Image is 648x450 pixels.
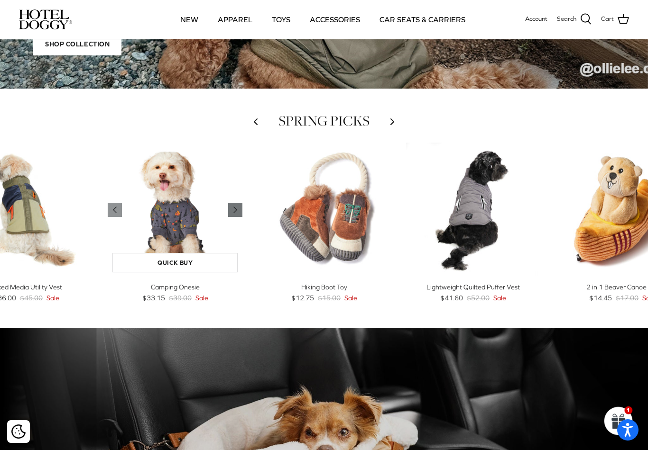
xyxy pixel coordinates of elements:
[257,143,391,277] a: Hiking Boot Toy
[440,293,463,303] span: $41.60
[33,33,121,56] span: Shop Collection
[108,282,242,292] div: Camping Onesie
[112,253,238,272] a: Quick buy
[493,293,506,303] span: Sale
[406,143,541,277] a: Lightweight Quilted Puffer Vest
[195,293,208,303] span: Sale
[371,3,474,36] a: CAR SEATS & CARRIERS
[257,282,391,303] a: Hiking Boot Toy $12.75 $15.00 Sale
[261,147,295,161] span: 15% off
[589,293,612,303] span: $14.45
[7,420,30,443] div: Cookie policy
[11,424,26,439] img: Cookie policy
[560,147,593,161] span: 15% off
[278,111,370,130] a: SPRING PICKS
[467,293,490,303] span: $52.00
[557,14,576,24] span: Search
[141,3,504,36] div: Primary navigation
[301,3,369,36] a: ACCESSORIES
[108,203,122,217] a: Previous
[318,293,341,303] span: $15.00
[19,9,72,29] img: hoteldoggycom
[172,3,207,36] a: NEW
[525,15,547,22] span: Account
[406,282,541,292] div: Lightweight Quilted Puffer Vest
[10,423,27,440] button: Cookie policy
[525,14,547,24] a: Account
[108,143,242,277] a: Camping Onesie
[616,293,639,303] span: $17.00
[263,3,299,36] a: TOYS
[209,3,261,36] a: APPAREL
[20,293,43,303] span: $45.00
[257,282,391,292] div: Hiking Boot Toy
[344,293,357,303] span: Sale
[406,282,541,303] a: Lightweight Quilted Puffer Vest $41.60 $52.00 Sale
[411,147,444,161] span: 20% off
[112,147,146,161] span: 15% off
[108,282,242,303] a: Camping Onesie $33.15 $39.00 Sale
[601,14,614,24] span: Cart
[169,293,192,303] span: $39.00
[228,203,242,217] a: Previous
[142,293,165,303] span: $33.15
[291,293,314,303] span: $12.75
[46,293,59,303] span: Sale
[601,13,629,26] a: Cart
[557,13,592,26] a: Search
